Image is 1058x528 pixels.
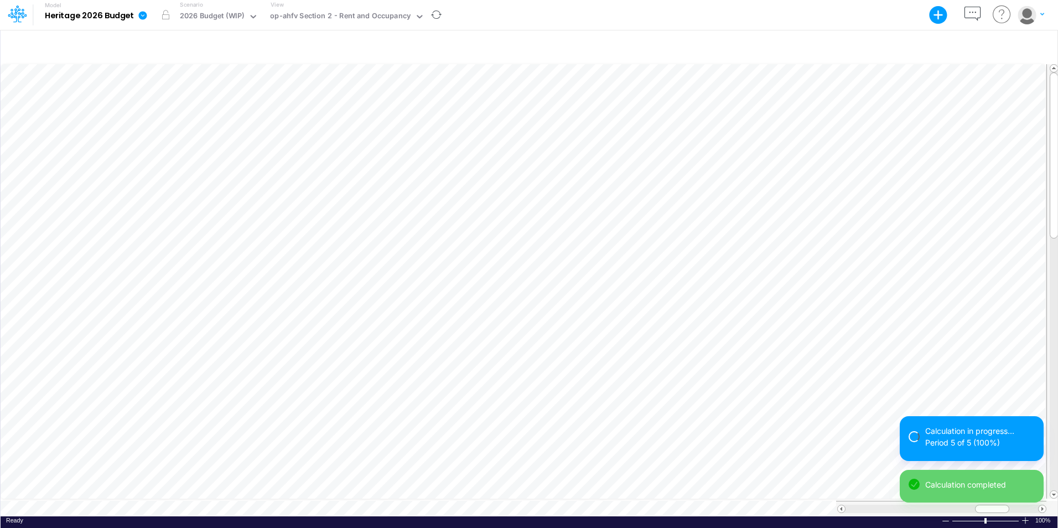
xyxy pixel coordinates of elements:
label: Scenario [180,1,203,9]
div: Zoom level [1035,516,1052,525]
div: In Ready mode [6,516,23,525]
div: Calculation in progress... Period 5 of 5 (100%) [925,425,1035,448]
span: Ready [6,517,23,524]
div: op-ahfv Section 2 - Rent and Occupancy [270,11,411,23]
div: 2026 Budget (WIP) [180,11,245,23]
div: Zoom Out [941,517,950,525]
div: Calculation completed [925,479,1035,490]
div: Zoom [952,516,1021,525]
b: Heritage 2026 Budget [45,11,134,21]
label: Model [45,2,61,9]
div: Zoom [984,518,987,524]
div: Zoom In [1021,516,1030,525]
span: 100% [1035,516,1052,525]
label: View [271,1,283,9]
